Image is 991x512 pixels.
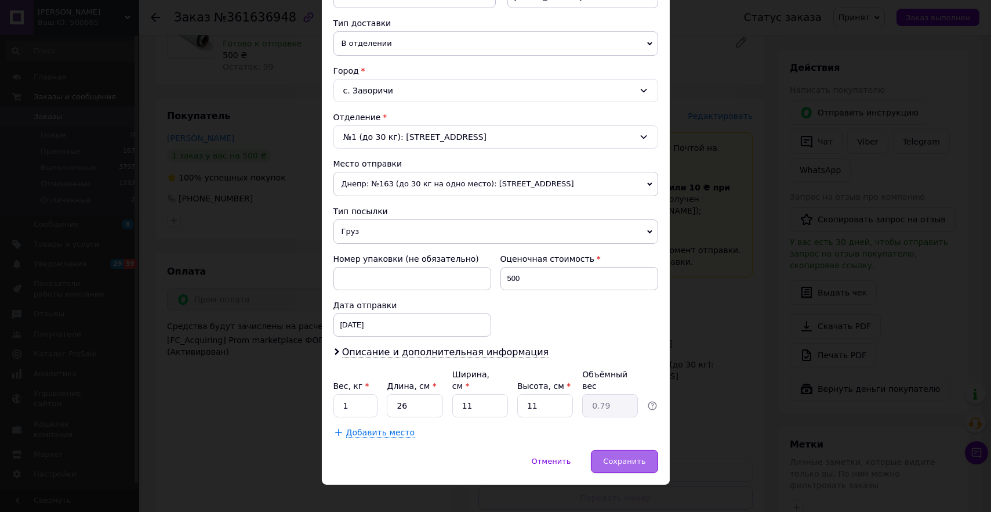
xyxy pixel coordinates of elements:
span: Тип доставки [333,19,391,28]
div: с. Заворичи [333,79,658,102]
div: Номер упаковки (не обязательно) [333,253,491,265]
div: Объёмный вес [582,369,638,392]
label: Длина, см [387,381,436,391]
div: Отделение [333,111,658,123]
div: Дата отправки [333,300,491,311]
label: Вес, кг [333,381,369,391]
label: Ширина, см [452,370,489,391]
span: Тип посылки [333,207,388,216]
span: Груз [333,219,658,244]
span: В отделении [333,31,658,56]
label: Высота, см [517,381,571,391]
span: Место отправки [333,159,402,168]
span: Описание и дополнительная информация [342,347,549,358]
span: Добавить место [346,428,415,438]
span: Сохранить [603,457,645,466]
div: Город [333,65,658,77]
div: Оценочная стоимость [500,253,658,265]
span: Отменить [532,457,571,466]
div: №1 (до 30 кг): [STREET_ADDRESS] [333,125,658,149]
span: Днепр: №163 (до 30 кг на одно место): [STREET_ADDRESS] [333,172,658,196]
